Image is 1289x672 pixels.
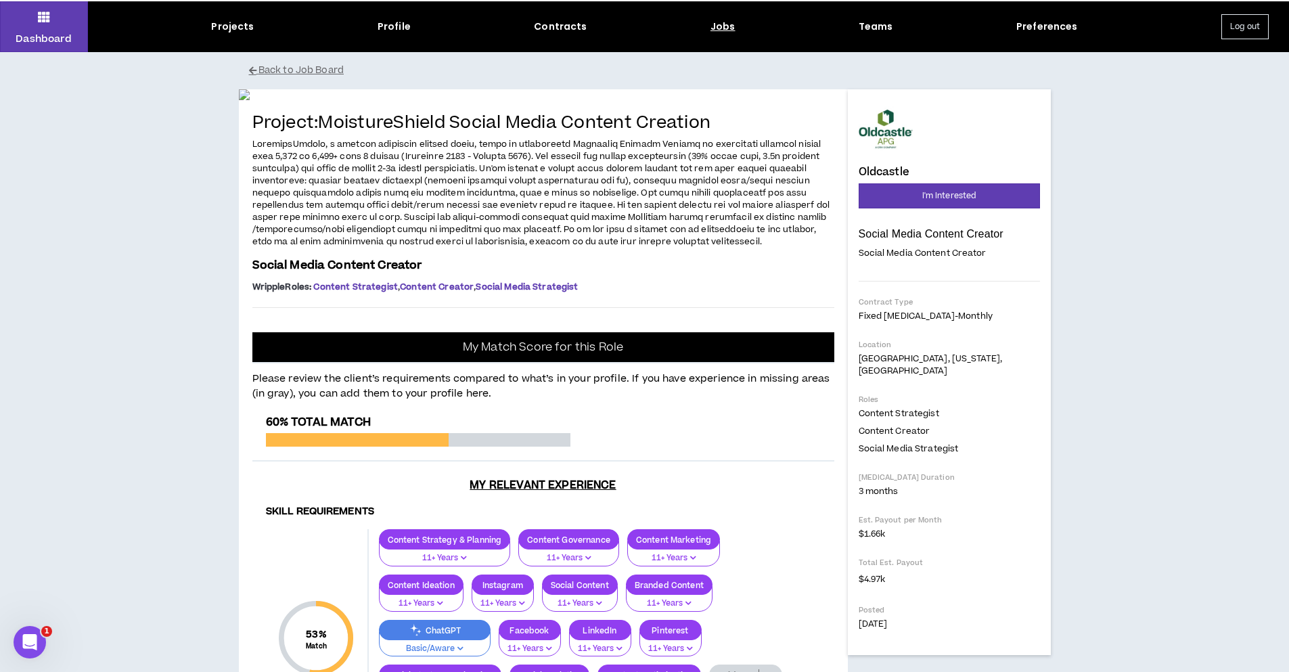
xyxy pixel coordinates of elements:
[380,625,490,635] p: ChatGPT
[306,642,327,651] small: Match
[859,425,930,437] span: Content Creator
[859,558,1040,568] p: Total Est. Payout
[388,598,455,610] p: 11+ Years
[388,552,502,564] p: 11+ Years
[859,472,1040,483] p: [MEDICAL_DATA] Duration
[252,257,422,273] span: Social Media Content Creator
[266,414,371,430] span: 60% Total Match
[388,643,482,655] p: Basic/Aware
[859,443,959,455] span: Social Media Strategist
[472,580,533,590] p: Instagram
[463,340,623,354] p: My Match Score for this Role
[859,247,987,259] span: Social Media Content Creator
[518,541,619,566] button: 11+ Years
[1221,14,1269,39] button: Log out
[627,541,720,566] button: 11+ Years
[648,643,693,655] p: 11+ Years
[543,580,617,590] p: Social Content
[859,183,1040,208] button: I'm Interested
[635,598,704,610] p: 11+ Years
[239,89,848,100] img: o2wNDzK1PEuNEKgfJot9vJi91qC4gyTwJvYTqW6i.jpg
[476,281,578,293] span: Social Media Strategist
[252,114,834,133] h4: Project: MoistureShield Social Media Content Creation
[499,631,561,657] button: 11+ Years
[636,552,711,564] p: 11+ Years
[266,506,821,518] h4: Skill Requirements
[859,353,1040,377] p: [GEOGRAPHIC_DATA], [US_STATE], [GEOGRAPHIC_DATA]
[313,281,398,293] span: Content Strategist
[527,552,610,564] p: 11+ Years
[252,363,834,402] p: Please review the client’s requirements compared to what’s in your profile. If you have experienc...
[626,586,713,612] button: 11+ Years
[534,20,587,34] div: Contracts
[859,528,1040,540] p: $1.66k
[922,189,976,202] span: I'm Interested
[252,478,834,492] h3: My Relevant Experience
[519,535,618,545] p: Content Governance
[380,580,463,590] p: Content Ideation
[14,626,46,658] iframe: Intercom live chat
[859,485,1040,497] p: 3 months
[578,643,623,655] p: 11+ Years
[252,138,830,248] span: LoremipsUmdolo, s ametcon adipiscin elitsed doeiu, tempo in utlaboreetd Magnaaliq Enimadm Veniamq...
[570,625,631,635] p: LinkedIn
[551,598,609,610] p: 11+ Years
[859,340,1040,350] p: Location
[859,20,893,34] div: Teams
[379,586,463,612] button: 11+ Years
[859,310,993,322] span: Fixed [MEDICAL_DATA] - monthly
[379,541,511,566] button: 11+ Years
[306,627,327,642] span: 53 %
[859,515,1040,525] p: Est. Payout per Month
[379,631,491,657] button: Basic/Aware
[859,605,1040,615] p: Posted
[499,625,560,635] p: Facebook
[252,281,312,293] span: Wripple Roles :
[639,631,702,657] button: 11+ Years
[627,580,712,590] p: Branded Content
[252,282,834,292] p: , ,
[41,626,52,637] span: 1
[569,631,631,657] button: 11+ Years
[859,618,1040,630] p: [DATE]
[1016,20,1078,34] div: Preferences
[380,535,510,545] p: Content Strategy & Planning
[472,586,534,612] button: 11+ Years
[859,570,886,587] span: $4.97k
[507,643,552,655] p: 11+ Years
[16,32,72,46] p: Dashboard
[378,20,411,34] div: Profile
[249,59,1061,83] button: Back to Job Board
[859,297,1040,307] p: Contract Type
[480,598,525,610] p: 11+ Years
[400,281,474,293] span: Content Creator
[859,395,1040,405] p: Roles
[859,227,1040,241] p: Social Media Content Creator
[859,407,939,420] span: Content Strategist
[640,625,701,635] p: Pinterest
[542,586,618,612] button: 11+ Years
[859,166,909,178] h4: Oldcastle
[211,20,254,34] div: Projects
[628,535,719,545] p: Content Marketing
